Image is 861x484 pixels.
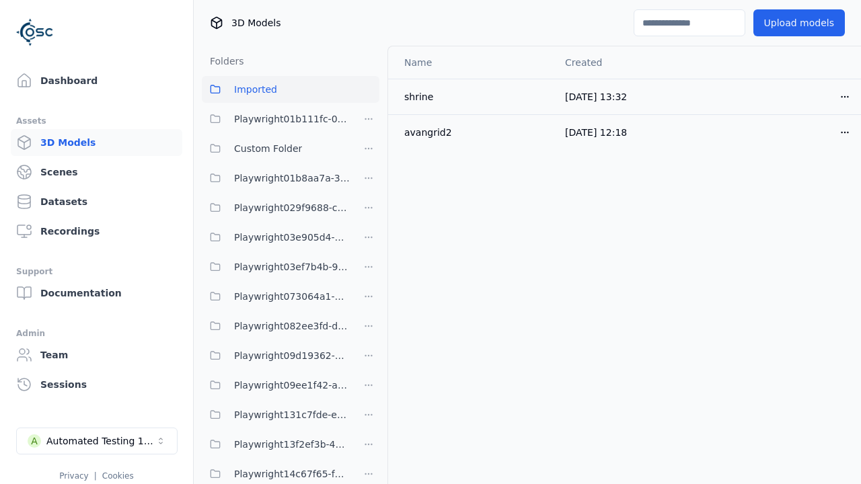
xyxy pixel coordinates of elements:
[202,194,350,221] button: Playwright029f9688-c328-482d-9c42-3b0c529f8514
[202,165,350,192] button: Playwright01b8aa7a-308b-4bdf-94f5-f3ea618c1f40
[94,471,97,481] span: |
[234,81,277,97] span: Imported
[202,106,350,132] button: Playwright01b111fc-024f-466d-9bae-c06bfb571c6d
[554,46,707,79] th: Created
[202,54,244,68] h3: Folders
[202,283,350,310] button: Playwright073064a1-25dc-42be-bd5d-9b023c0ea8dd
[388,46,554,79] th: Name
[202,135,350,162] button: Custom Folder
[16,428,178,454] button: Select a workspace
[202,253,350,280] button: Playwright03ef7b4b-9508-47f0-8afd-5e0ec78663fc
[234,170,350,186] span: Playwright01b8aa7a-308b-4bdf-94f5-f3ea618c1f40
[404,126,544,139] div: avangrid2
[28,434,41,448] div: A
[565,91,627,102] span: [DATE] 13:32
[16,13,54,51] img: Logo
[234,348,350,364] span: Playwright09d19362-d6b5-4945-b4e5-b2ff4a555945
[11,188,182,215] a: Datasets
[11,341,182,368] a: Team
[753,9,845,36] button: Upload models
[11,67,182,94] a: Dashboard
[202,342,350,369] button: Playwright09d19362-d6b5-4945-b4e5-b2ff4a555945
[234,407,350,423] span: Playwright131c7fde-e666-4f3e-be7e-075966dc97bc
[234,200,350,216] span: Playwright029f9688-c328-482d-9c42-3b0c529f8514
[202,401,350,428] button: Playwright131c7fde-e666-4f3e-be7e-075966dc97bc
[16,264,177,280] div: Support
[202,224,350,251] button: Playwright03e905d4-0135-4922-94e2-0c56aa41bf04
[234,111,350,127] span: Playwright01b111fc-024f-466d-9bae-c06bfb571c6d
[234,229,350,245] span: Playwright03e905d4-0135-4922-94e2-0c56aa41bf04
[11,371,182,398] a: Sessions
[234,288,350,305] span: Playwright073064a1-25dc-42be-bd5d-9b023c0ea8dd
[11,218,182,245] a: Recordings
[234,466,350,482] span: Playwright14c67f65-f7fa-4a69-9dce-fa9a259dcaa1
[11,159,182,186] a: Scenes
[102,471,134,481] a: Cookies
[565,127,627,138] span: [DATE] 12:18
[11,280,182,307] a: Documentation
[11,129,182,156] a: 3D Models
[59,471,88,481] a: Privacy
[202,372,350,399] button: Playwright09ee1f42-a914-43b3-abf1-e7ca57cf5f96
[404,90,544,104] div: shrine
[234,377,350,393] span: Playwright09ee1f42-a914-43b3-abf1-e7ca57cf5f96
[46,434,155,448] div: Automated Testing 1 - Playwright
[234,318,350,334] span: Playwright082ee3fd-d900-46a1-ac38-5b58dec680c1
[234,259,350,275] span: Playwright03ef7b4b-9508-47f0-8afd-5e0ec78663fc
[202,76,379,103] button: Imported
[202,313,350,339] button: Playwright082ee3fd-d900-46a1-ac38-5b58dec680c1
[16,113,177,129] div: Assets
[202,431,350,458] button: Playwright13f2ef3b-4085-48b8-a429-2a4839ebbf05
[234,436,350,452] span: Playwright13f2ef3b-4085-48b8-a429-2a4839ebbf05
[234,140,302,157] span: Custom Folder
[16,325,177,341] div: Admin
[231,16,280,30] span: 3D Models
